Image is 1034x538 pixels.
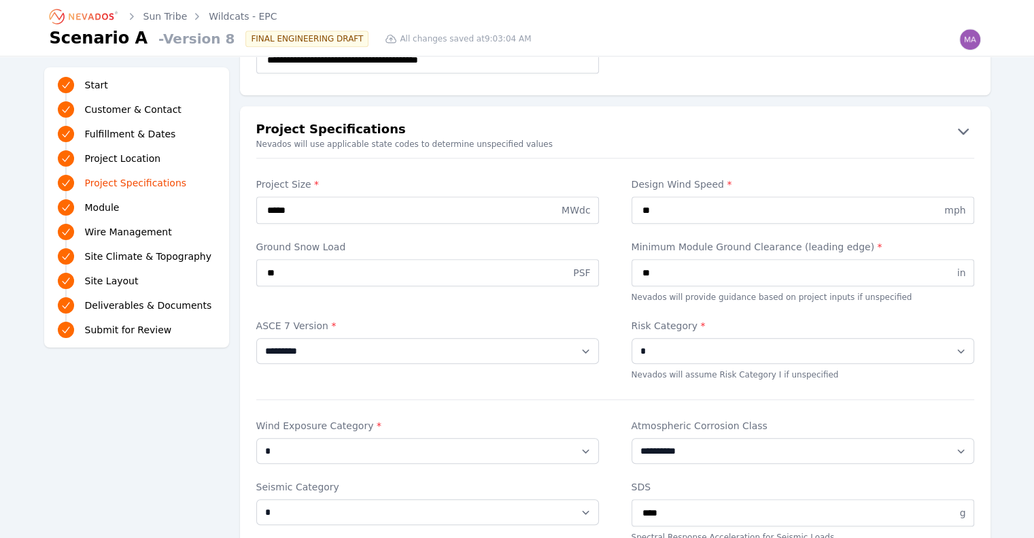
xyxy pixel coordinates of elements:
small: Nevados will use applicable state codes to determine unspecified values [240,139,990,150]
span: Project Specifications [85,176,187,190]
div: FINAL ENGINEERING DRAFT [245,31,368,47]
span: Customer & Contact [85,103,182,116]
label: Atmospheric Corrosion Class [632,419,974,433]
button: Project Specifications [240,120,990,141]
nav: Progress [58,75,216,339]
span: Wire Management [85,225,172,239]
label: Design Wind Speed [632,178,974,191]
label: Minimum Module Ground Clearance (leading edge) [632,240,974,254]
label: Project Size [256,178,599,191]
h1: Scenario A [50,27,148,49]
span: Module [85,201,120,214]
p: Nevados will provide guidance based on project inputs if unspecified [632,292,974,303]
span: Deliverables & Documents [85,299,212,312]
label: Risk Category [632,319,974,333]
label: Wind Exposure Category [256,419,599,433]
span: Project Location [85,152,161,165]
span: All changes saved at 9:03:04 AM [400,33,531,44]
a: Wildcats - EPC [209,10,277,23]
span: Submit for Review [85,323,172,337]
span: - Version 8 [153,29,235,48]
span: Site Climate & Topography [85,250,211,263]
img: matthew.breyfogle@nevados.solar [959,29,981,50]
span: Fulfillment & Dates [85,127,176,141]
span: Site Layout [85,274,139,288]
a: Sun Tribe [143,10,188,23]
p: Nevados will assume Risk Category I if unspecified [632,369,974,380]
label: Ground Snow Load [256,240,599,254]
label: SDS [632,480,974,494]
label: Seismic Category [256,480,599,494]
label: ASCE 7 Version [256,319,599,333]
h2: Project Specifications [256,120,406,141]
span: Start [85,78,108,92]
nav: Breadcrumb [50,5,277,27]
